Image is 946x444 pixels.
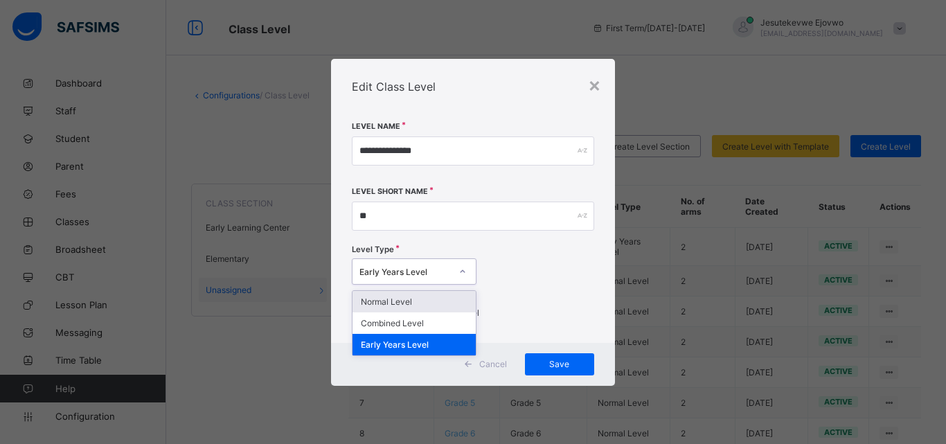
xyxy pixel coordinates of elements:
[352,291,476,312] div: Normal Level
[359,266,451,276] div: Early Years Level
[479,359,507,369] span: Cancel
[352,245,394,254] span: Level Type
[535,359,584,369] span: Save
[352,122,400,131] label: Level Name
[588,73,601,96] div: ×
[352,312,476,334] div: Combined Level
[352,187,428,196] label: Level Short Name
[352,334,476,355] div: Early Years Level
[352,80,436,94] span: Edit Class Level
